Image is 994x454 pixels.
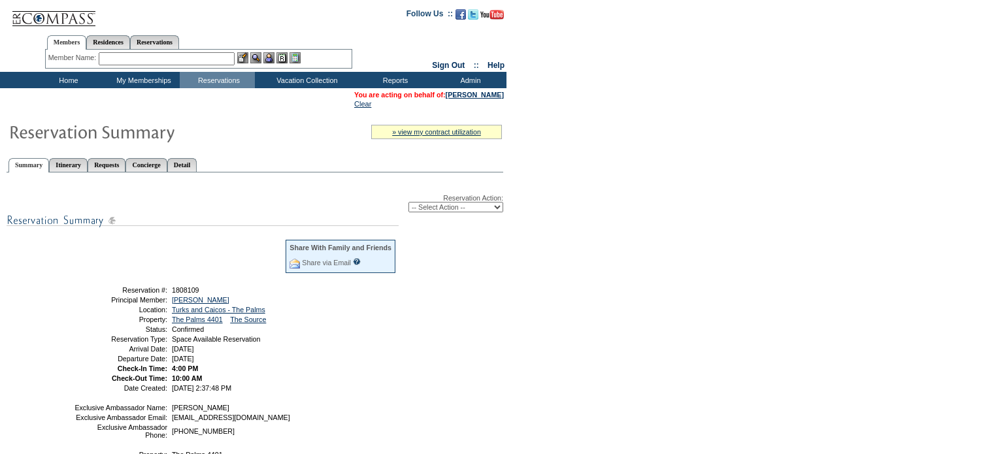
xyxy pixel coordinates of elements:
td: Home [29,72,105,88]
a: Requests [88,158,125,172]
img: Impersonate [263,52,274,63]
td: Date Created: [74,384,167,392]
img: View [250,52,261,63]
span: Confirmed [172,325,204,333]
a: Become our fan on Facebook [456,13,466,21]
td: My Memberships [105,72,180,88]
a: Follow us on Twitter [468,13,478,21]
span: 4:00 PM [172,365,198,372]
td: Vacation Collection [255,72,356,88]
span: [DATE] 2:37:48 PM [172,384,231,392]
span: Space Available Reservation [172,335,260,343]
td: Status: [74,325,167,333]
a: Sign Out [432,61,465,70]
img: Subscribe to our YouTube Channel [480,10,504,20]
a: The Palms 4401 [172,316,223,323]
td: Arrival Date: [74,345,167,353]
a: Itinerary [49,158,88,172]
td: Location: [74,306,167,314]
td: Reservation Type: [74,335,167,343]
span: 10:00 AM [172,374,202,382]
strong: Check-In Time: [118,365,167,372]
a: Share via Email [302,259,351,267]
td: Property: [74,316,167,323]
td: Exclusive Ambassador Phone: [74,423,167,439]
a: Reservations [130,35,179,49]
td: Departure Date: [74,355,167,363]
a: Detail [167,158,197,172]
td: Reservations [180,72,255,88]
div: Reservation Action: [7,194,503,212]
span: :: [474,61,479,70]
td: Reservation #: [74,286,167,294]
td: Exclusive Ambassador Email: [74,413,167,421]
a: Subscribe to our YouTube Channel [480,13,504,21]
a: [PERSON_NAME] [446,91,504,99]
a: Members [47,35,87,50]
a: Residences [86,35,130,49]
span: [PERSON_NAME] [172,404,229,412]
span: 1808109 [172,286,199,294]
td: Exclusive Ambassador Name: [74,404,167,412]
span: [DATE] [172,355,194,363]
a: Summary [8,158,49,172]
a: Clear [354,100,371,108]
a: » view my contract utilization [392,128,481,136]
td: Reports [356,72,431,88]
a: [PERSON_NAME] [172,296,229,304]
a: Help [488,61,505,70]
a: Turks and Caicos - The Palms [172,306,265,314]
img: Become our fan on Facebook [456,9,466,20]
img: b_calculator.gif [290,52,301,63]
div: Member Name: [48,52,99,63]
td: Admin [431,72,506,88]
span: [EMAIL_ADDRESS][DOMAIN_NAME] [172,413,290,421]
img: subTtlResSummary.gif [7,212,399,229]
img: Reservaton Summary [8,118,270,144]
img: Reservations [276,52,288,63]
input: What is this? [353,258,361,265]
td: Follow Us :: [406,8,453,24]
a: Concierge [125,158,167,172]
img: Follow us on Twitter [468,9,478,20]
span: You are acting on behalf of: [354,91,504,99]
span: [DATE] [172,345,194,353]
strong: Check-Out Time: [112,374,167,382]
td: Principal Member: [74,296,167,304]
a: The Source [230,316,266,323]
span: [PHONE_NUMBER] [172,427,235,435]
div: Share With Family and Friends [290,244,391,251]
img: b_edit.gif [237,52,248,63]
